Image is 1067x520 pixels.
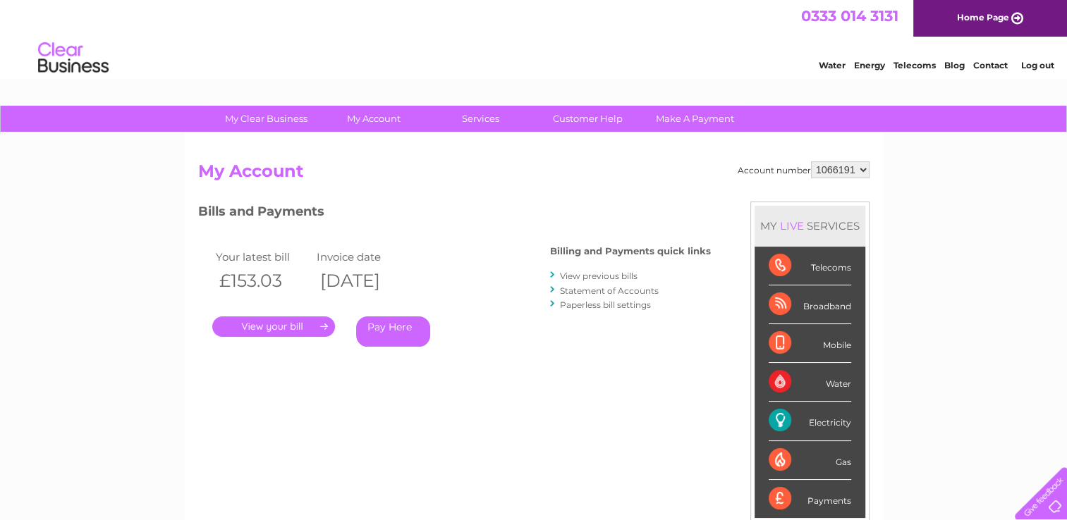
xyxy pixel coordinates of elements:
[637,106,753,132] a: Make A Payment
[777,219,807,233] div: LIVE
[422,106,539,132] a: Services
[854,60,885,70] a: Energy
[769,402,851,440] div: Electricity
[738,161,870,178] div: Account number
[560,285,659,296] a: Statement of Accounts
[769,247,851,285] div: Telecoms
[356,316,430,347] a: Pay Here
[769,324,851,363] div: Mobile
[198,202,711,226] h3: Bills and Payments
[819,60,846,70] a: Water
[37,37,109,80] img: logo.png
[973,60,1008,70] a: Contact
[201,8,867,68] div: Clear Business is a trading name of Verastar Limited (registered in [GEOGRAPHIC_DATA] No. 3667643...
[944,60,965,70] a: Blog
[315,106,432,132] a: My Account
[212,316,335,337] a: .
[801,7,898,25] a: 0333 014 3131
[769,480,851,518] div: Payments
[208,106,324,132] a: My Clear Business
[530,106,646,132] a: Customer Help
[550,246,711,256] h4: Billing and Payments quick links
[313,247,415,266] td: Invoice date
[755,206,865,246] div: MY SERVICES
[212,247,314,266] td: Your latest bill
[769,285,851,324] div: Broadband
[560,299,651,310] a: Paperless bill settings
[198,161,870,188] h2: My Account
[313,266,415,295] th: [DATE]
[769,363,851,402] div: Water
[212,266,314,295] th: £153.03
[1020,60,1054,70] a: Log out
[769,441,851,480] div: Gas
[560,271,638,281] a: View previous bills
[894,60,936,70] a: Telecoms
